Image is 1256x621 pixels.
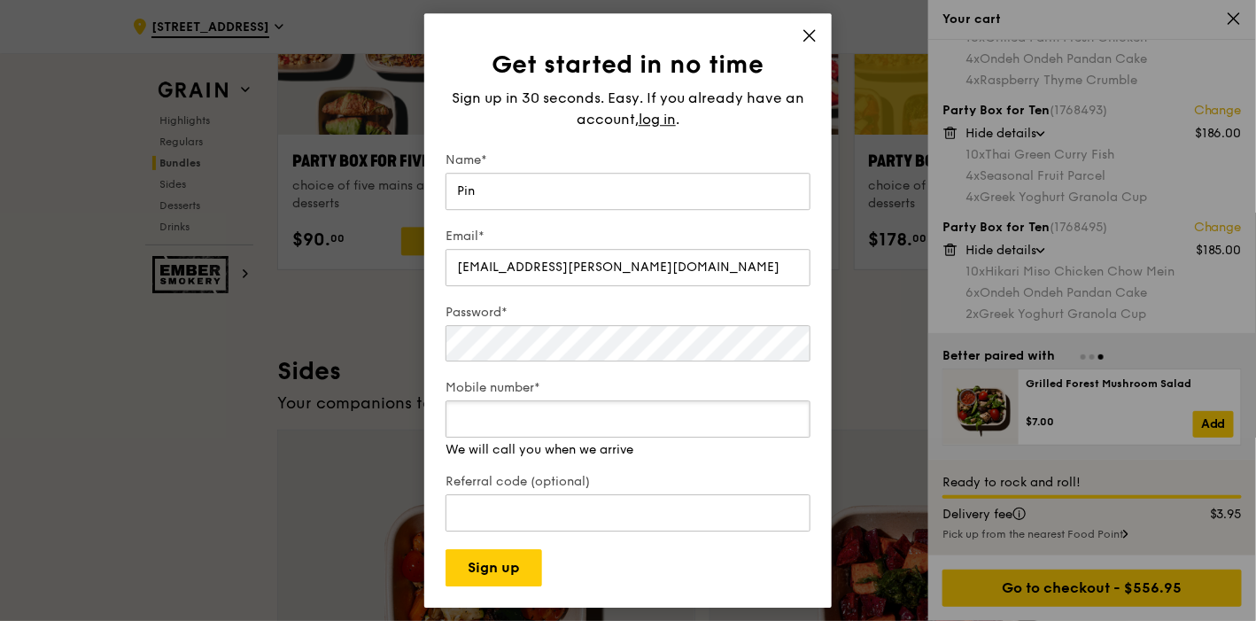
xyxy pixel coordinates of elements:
[446,549,542,586] button: Sign up
[639,109,676,130] span: log in
[446,473,810,491] label: Referral code (optional)
[676,111,679,128] span: .
[446,151,810,169] label: Name*
[446,49,810,81] h1: Get started in no time
[446,228,810,245] label: Email*
[446,379,810,397] label: Mobile number*
[446,304,810,322] label: Password*
[446,441,810,459] div: We will call you when we arrive
[452,89,804,128] span: Sign up in 30 seconds. Easy. If you already have an account,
